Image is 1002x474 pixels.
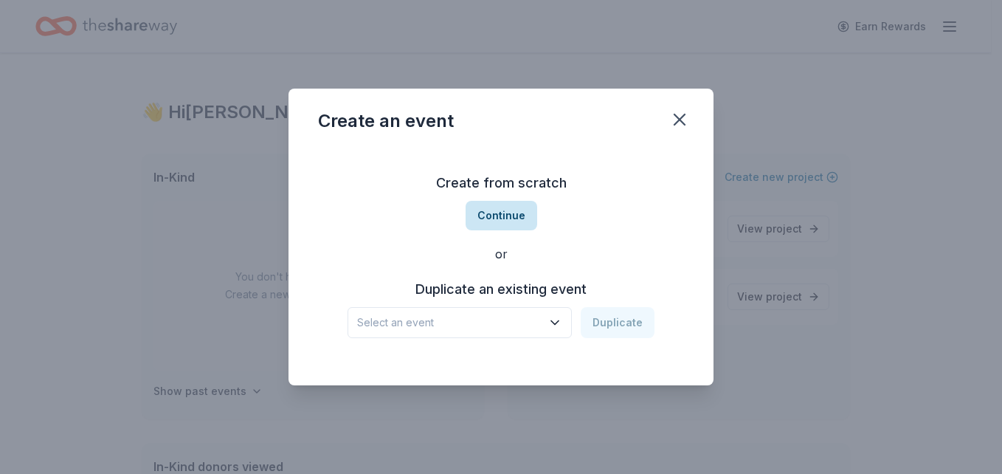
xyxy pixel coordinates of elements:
[318,171,684,195] h3: Create from scratch
[357,314,542,332] span: Select an event
[348,278,654,301] h3: Duplicate an existing event
[318,109,454,133] div: Create an event
[318,245,684,263] div: or
[466,201,537,230] button: Continue
[348,307,572,338] button: Select an event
